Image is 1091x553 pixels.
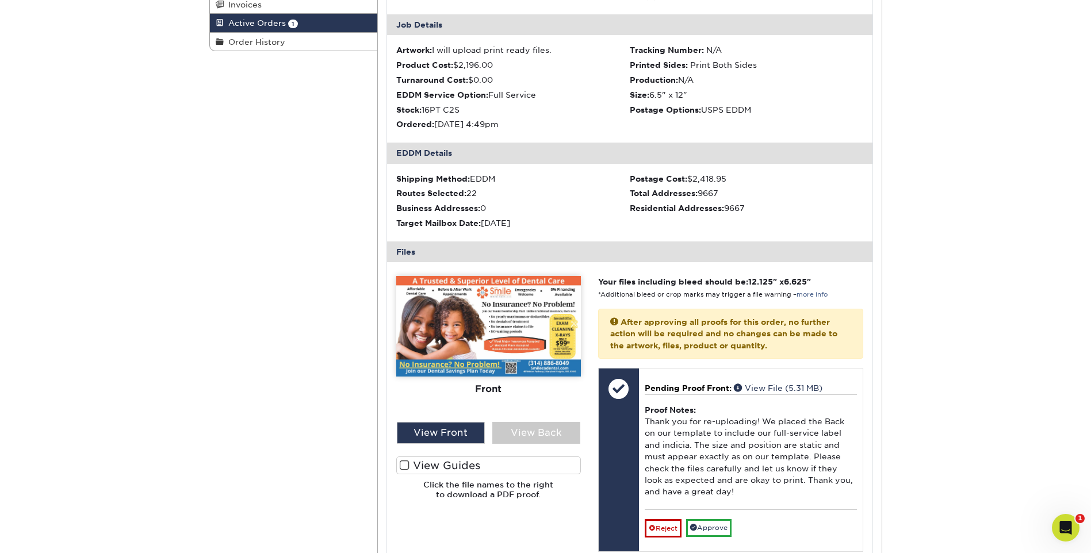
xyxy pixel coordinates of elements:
[396,173,630,185] div: EDDM
[396,456,581,474] label: View Guides
[598,291,828,298] small: *Additional bleed or crop marks may trigger a file warning –
[598,277,811,286] strong: Your files including bleed should be: " x "
[396,203,480,213] strong: Business Addresses:
[396,480,581,508] h6: Click the file names to the right to download a PDF proof.
[1052,514,1079,542] iframe: Intercom live chat
[387,241,872,262] div: Files
[645,519,682,537] a: Reject
[396,45,432,55] strong: Artwork:
[224,18,286,28] span: Active Orders
[396,105,422,114] strong: Stock:
[396,90,488,99] strong: EDDM Service Option:
[396,218,481,228] strong: Target Mailbox Date:
[396,118,630,130] li: [DATE] 4:49pm
[645,383,732,393] span: Pending Proof Front:
[630,90,649,99] strong: Size:
[630,187,863,199] div: 9667
[396,187,630,199] div: 22
[630,45,704,55] strong: Tracking Number:
[690,60,757,70] span: Print Both Sides
[630,89,863,101] li: 6.5" x 12"
[396,174,470,183] strong: Shipping Method:
[748,277,773,286] span: 12.125
[396,59,630,71] li: $2,196.00
[396,74,630,86] li: $0.00
[396,104,630,116] li: 16PT C2S
[396,44,630,56] li: I will upload print ready files.
[630,75,678,85] strong: Production:
[396,217,630,229] div: [DATE]
[686,519,732,537] a: Approve
[645,405,696,414] strong: Proof Notes:
[396,189,466,198] strong: Routes Selected:
[387,14,872,35] div: Job Details
[734,383,822,393] a: View File (5.31 MB)
[396,120,434,129] strong: Ordered:
[396,60,453,70] strong: Product Cost:
[224,37,285,47] span: Order History
[630,174,687,183] strong: Postage Cost:
[630,203,724,213] strong: Residential Addresses:
[396,89,630,101] li: Full Service
[396,377,581,402] div: Front
[630,104,863,116] li: USPS EDDM
[396,75,468,85] strong: Turnaround Cost:
[610,317,837,350] strong: After approving all proofs for this order, no further action will be required and no changes can ...
[492,422,580,444] div: View Back
[387,143,872,163] div: EDDM Details
[630,189,698,198] strong: Total Addresses:
[630,202,863,214] div: 9667
[706,45,722,55] span: N/A
[396,202,630,214] div: 0
[630,105,701,114] strong: Postage Options:
[210,14,378,32] a: Active Orders 1
[797,291,828,298] a: more info
[397,422,485,444] div: View Front
[630,173,863,185] div: $2,418.95
[1075,514,1085,523] span: 1
[784,277,807,286] span: 6.625
[288,20,298,28] span: 1
[630,60,688,70] strong: Printed Sides:
[210,33,378,51] a: Order History
[630,74,863,86] li: N/A
[645,394,857,510] div: Thank you for re-uploading! We placed the Back on our template to include our full-service label ...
